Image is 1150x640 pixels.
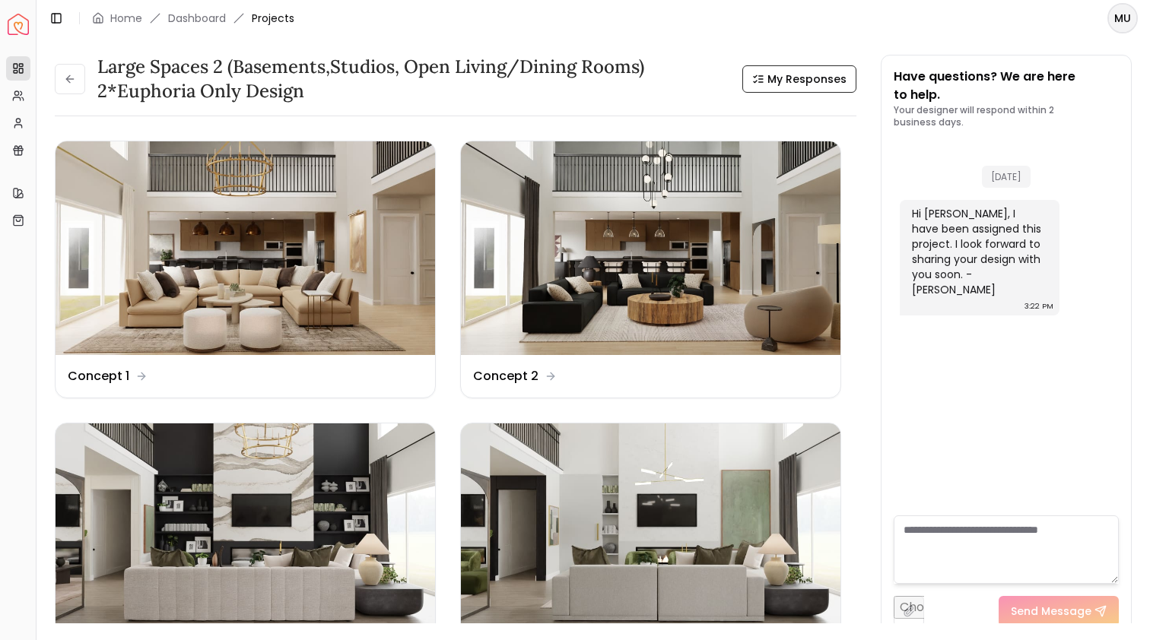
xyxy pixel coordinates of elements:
h3: Large Spaces 2 (Basements,Studios, Open living/dining rooms) 2*Euphoria Only Design [97,55,730,103]
button: MU [1107,3,1138,33]
span: MU [1109,5,1136,32]
a: Home [110,11,142,26]
dd: Concept 1 [68,367,129,385]
span: My Responses [767,71,847,87]
a: Concept 1Concept 1 [55,141,436,398]
span: [DATE] [982,166,1031,188]
a: Spacejoy [8,14,29,35]
button: My Responses [742,65,856,93]
img: Concept 2 [461,141,840,355]
p: Your designer will respond within 2 business days. [894,104,1119,128]
dd: Concept 2 [473,367,538,385]
p: Have questions? We are here to help. [894,68,1119,104]
a: Concept 2Concept 2 [460,141,841,398]
a: Dashboard [168,11,226,26]
span: Projects [252,11,294,26]
img: Spacejoy Logo [8,14,29,35]
nav: breadcrumb [92,11,294,26]
img: Concept 1 [56,141,435,355]
img: Revision 1 [56,423,435,637]
div: 3:22 PM [1025,299,1053,314]
div: Hi [PERSON_NAME], I have been assigned this project. I look forward to sharing your design with y... [912,206,1044,297]
img: Revision 2a [461,423,840,637]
